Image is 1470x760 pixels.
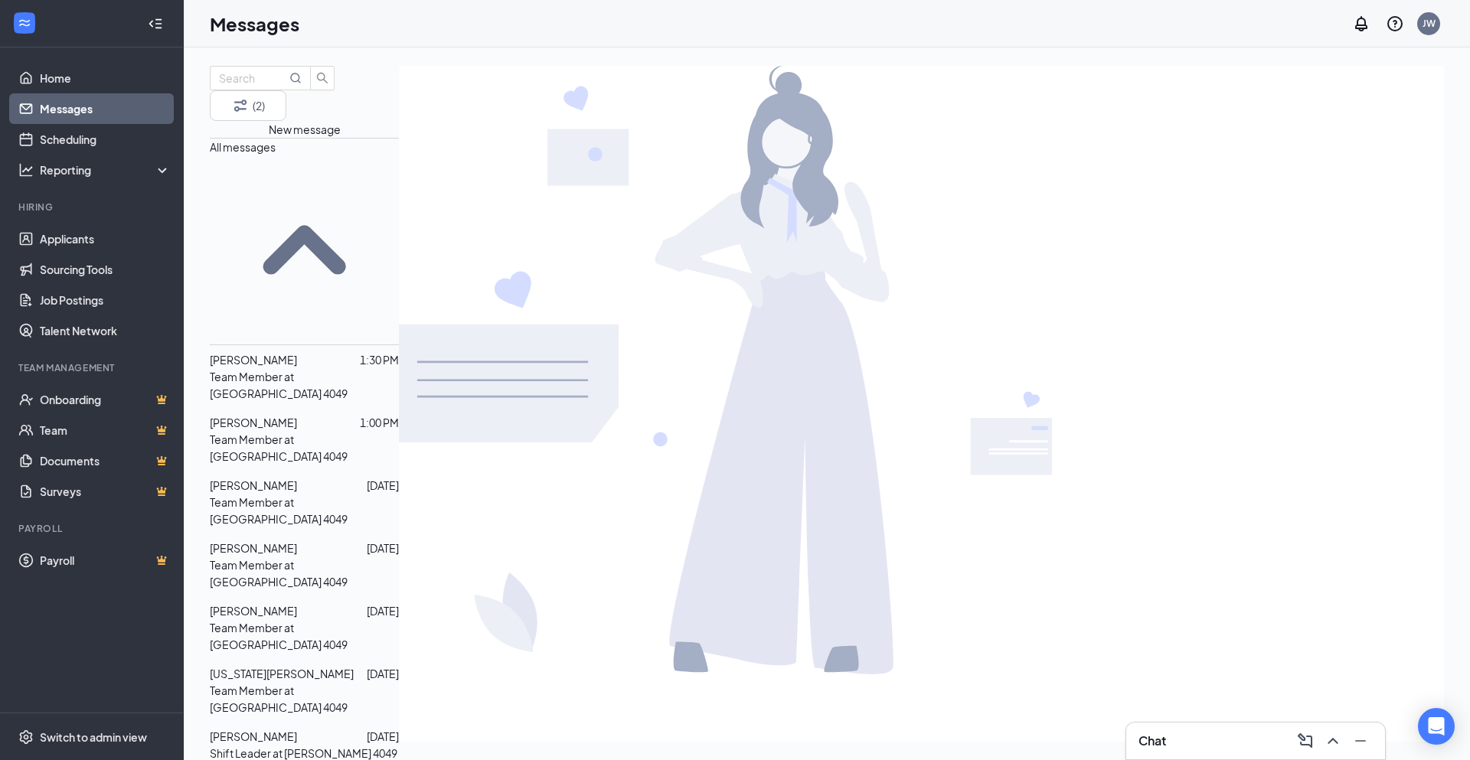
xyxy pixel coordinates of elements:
[1321,729,1345,753] button: ChevronUp
[210,353,297,367] span: [PERSON_NAME]
[210,431,399,465] p: Team Member at [GEOGRAPHIC_DATA] 4049
[367,728,399,745] p: [DATE]
[40,545,171,576] a: PayrollCrown
[40,415,171,445] a: TeamCrown
[1423,17,1436,30] div: JW
[210,541,297,555] span: [PERSON_NAME]
[1352,15,1370,33] svg: Notifications
[289,72,302,84] svg: MagnifyingGlass
[18,522,168,535] div: Payroll
[310,66,335,90] button: search
[367,540,399,556] p: [DATE]
[1293,729,1318,753] button: ComposeMessage
[210,667,354,680] span: [US_STATE][PERSON_NAME]
[210,90,286,121] button: Filter (2)
[40,445,171,476] a: DocumentsCrown
[210,155,399,344] svg: SmallChevronUp
[40,124,171,155] a: Scheduling
[360,351,399,368] p: 1:30 PM
[40,254,171,285] a: Sourcing Tools
[40,729,147,745] div: Switch to admin view
[210,682,399,716] p: Team Member at [GEOGRAPHIC_DATA] 4049
[210,494,399,527] p: Team Member at [GEOGRAPHIC_DATA] 4049
[1296,732,1315,750] svg: ComposeMessage
[40,476,171,507] a: SurveysCrown
[269,121,341,138] button: New message
[210,604,297,618] span: [PERSON_NAME]
[210,11,299,37] h1: Messages
[40,315,171,346] a: Talent Network
[1386,15,1404,33] svg: QuestionInfo
[40,162,171,178] div: Reporting
[210,478,297,492] span: [PERSON_NAME]
[40,223,171,254] a: Applicants
[40,93,171,124] a: Messages
[231,96,250,115] svg: Filter
[40,63,171,93] a: Home
[18,162,34,178] svg: Analysis
[1138,732,1166,749] h3: Chat
[367,602,399,619] p: [DATE]
[311,72,334,84] span: search
[17,15,32,31] svg: WorkstreamLogo
[367,665,399,682] p: [DATE]
[40,285,171,315] a: Job Postings
[210,619,399,653] p: Team Member at [GEOGRAPHIC_DATA] 4049
[18,361,168,374] div: Team Management
[1418,708,1455,745] div: Open Intercom Messenger
[1324,732,1342,750] svg: ChevronUp
[360,414,399,431] p: 1:00 PM
[18,201,168,214] div: Hiring
[367,477,399,494] p: [DATE]
[18,729,34,745] svg: Settings
[210,368,399,402] p: Team Member at [GEOGRAPHIC_DATA] 4049
[210,556,399,590] p: Team Member at [GEOGRAPHIC_DATA] 4049
[210,140,276,154] span: All messages
[40,384,171,415] a: OnboardingCrown
[210,416,297,429] span: [PERSON_NAME]
[1348,729,1373,753] button: Minimize
[148,16,163,31] svg: Collapse
[210,729,297,743] span: [PERSON_NAME]
[219,70,286,86] input: Search
[1351,732,1370,750] svg: Minimize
